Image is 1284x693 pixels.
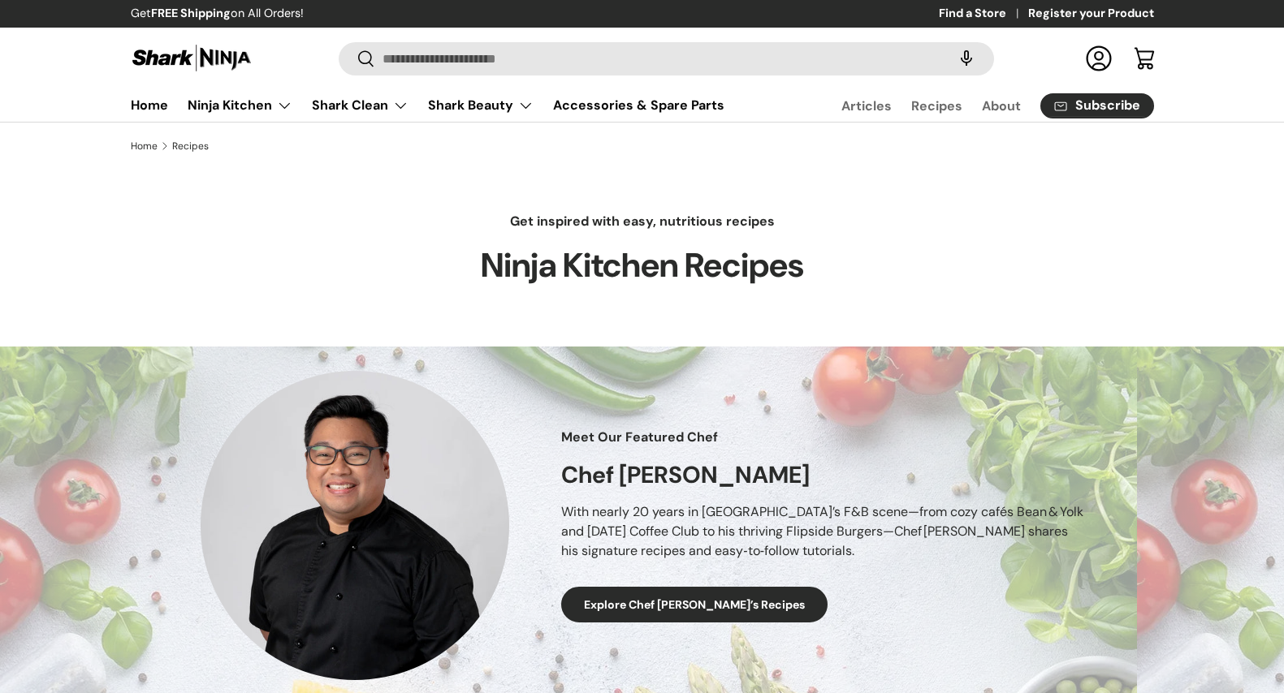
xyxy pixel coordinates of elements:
strong: FREE Shipping [151,6,231,20]
nav: Secondary [802,89,1154,122]
span: Ninja Kitchen Recipes [481,244,804,288]
nav: Primary [131,89,724,122]
a: Home [131,141,158,151]
p: With nearly 20 years in [GEOGRAPHIC_DATA]’s F&B scene—from cozy cafés Bean & Yolk and [DATE] Coff... [561,502,1083,561]
a: Register your Product [1028,5,1154,23]
nav: Breadcrumbs [131,139,1154,153]
a: Explore Chef [PERSON_NAME]’s Recipes [561,587,828,623]
span: Get inspired with easy, nutritious recipes [510,212,775,231]
summary: Ninja Kitchen [178,89,302,122]
a: Ninja Kitchen [188,89,292,122]
a: Articles [841,90,892,122]
summary: Shark Beauty [418,89,543,122]
p: Get on All Orders! [131,5,304,23]
a: About [982,90,1021,122]
img: Shark Ninja Philippines [131,42,253,74]
a: Shark Clean [312,89,409,122]
summary: Shark Clean [302,89,418,122]
a: Accessories & Spare Parts [553,89,724,121]
p: Meet Our Featured Chef [561,428,1083,447]
h2: Chef [PERSON_NAME] [561,460,1083,490]
a: Find a Store [939,5,1028,23]
a: Shark Beauty [428,89,534,122]
a: Subscribe [1040,93,1154,118]
span: Subscribe [1075,99,1140,112]
speech-search-button: Search by voice [940,41,992,76]
a: Recipes [911,90,962,122]
a: Home [131,89,168,121]
a: Recipes [172,141,209,151]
